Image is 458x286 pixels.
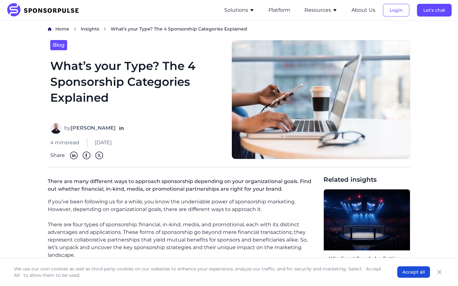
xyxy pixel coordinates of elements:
[71,125,116,131] strong: [PERSON_NAME]
[268,7,290,13] a: Platform
[83,152,90,159] img: Facebook
[383,7,409,13] a: Login
[118,125,125,131] a: Follow on LinkedIn
[50,139,79,146] span: 4 mins read
[417,4,452,17] button: Let's chat
[73,27,77,31] img: chevron right
[329,255,405,274] span: Why Smart Brands Are Betting Billions on UFC: The Data Speaks Volumes
[81,26,99,32] a: Insights
[48,27,52,31] img: Home
[268,6,290,14] button: Platform
[224,6,254,14] button: Solutions
[50,58,224,115] h1: What’s your Type? The 4 Sponsorship Categories Explained
[397,266,430,278] button: Accept all
[232,40,410,160] img: Image courtesy Christina @ wocintechchat.com via Unsplash
[111,26,247,32] span: What’s your Type? The 4 Sponsorship Categories Explained
[351,7,375,13] a: About Us
[70,152,78,159] img: Linkedin
[95,139,112,146] span: [DATE]
[50,40,67,50] a: Blog
[351,6,375,14] button: About Us
[48,175,318,198] p: There are many different ways to approach sponsorship depending on your organizational goals. Fin...
[383,4,409,17] button: Login
[48,198,318,213] p: If you’ve been following us for a while, you know the undeniable power of sponsorship marketing. ...
[14,266,385,278] p: We use our own cookies as well as third-party cookies on our websites to enhance your experience,...
[50,152,65,159] span: Share
[324,189,410,250] img: AI generated image
[64,124,116,132] span: by
[95,152,103,159] img: Twitter
[304,6,337,14] button: Resources
[323,175,410,184] span: Related insights
[435,268,444,276] button: Close
[55,26,69,32] a: Home
[50,122,62,134] img: Eddy Sidani
[103,27,107,31] img: chevron right
[48,221,318,259] p: There are four types of sponsorship: financial, in-kind, media, and promotional, each with its di...
[6,3,84,17] img: SponsorPulse
[417,7,452,13] a: Let's chat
